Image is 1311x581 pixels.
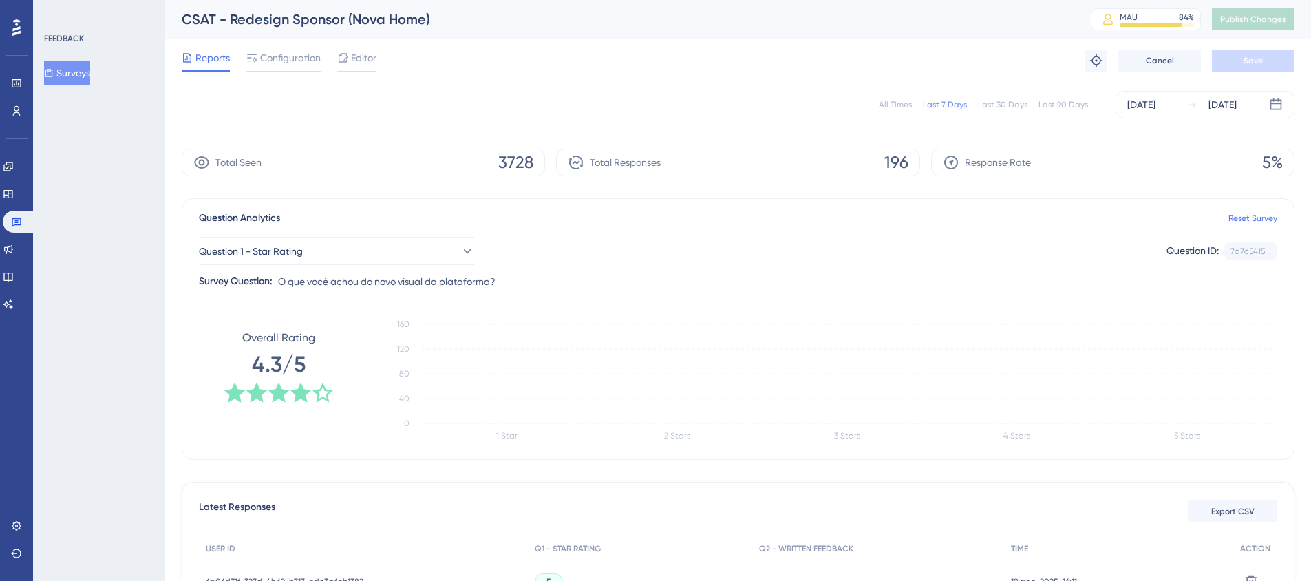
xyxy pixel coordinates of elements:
[759,543,853,554] span: Q2 - WRITTEN FEEDBACK
[397,319,409,329] tspan: 160
[1179,12,1194,23] div: 84 %
[923,99,967,110] div: Last 7 Days
[1240,543,1270,554] span: ACTION
[1212,8,1294,30] button: Publish Changes
[1188,500,1277,522] button: Export CSV
[1211,506,1255,517] span: Export CSV
[278,273,495,290] span: O que você achou do novo visual da plataforma?
[1120,12,1138,23] div: MAU
[498,151,533,173] span: 3728
[496,431,518,441] text: 1 Star
[399,369,409,379] tspan: 80
[242,330,315,346] span: Overall Rating
[260,50,321,66] span: Configuration
[1146,55,1174,66] span: Cancel
[1003,431,1030,441] text: 4 Stars
[1038,99,1088,110] div: Last 90 Days
[590,154,661,171] span: Total Responses
[1127,96,1155,113] div: [DATE]
[182,10,1056,29] div: CSAT - Redesign Sponsor (Nova Home)
[215,154,262,171] span: Total Seen
[1166,242,1219,260] div: Question ID:
[44,33,84,44] div: FEEDBACK
[834,431,860,441] text: 3 Stars
[965,154,1031,171] span: Response Rate
[1212,50,1294,72] button: Save
[879,99,912,110] div: All Times
[1011,543,1028,554] span: TIME
[1262,151,1283,173] span: 5%
[1208,96,1237,113] div: [DATE]
[199,499,275,524] span: Latest Responses
[1174,431,1200,441] text: 5 Stars
[978,99,1027,110] div: Last 30 Days
[1230,246,1271,257] div: 7d7c5415...
[195,50,230,66] span: Reports
[199,210,280,226] span: Question Analytics
[399,394,409,403] tspan: 40
[351,50,376,66] span: Editor
[535,543,601,554] span: Q1 - STAR RATING
[44,61,90,85] button: Surveys
[664,431,690,441] text: 2 Stars
[1244,55,1263,66] span: Save
[199,273,273,290] div: Survey Question:
[1220,14,1286,25] span: Publish Changes
[1118,50,1201,72] button: Cancel
[397,344,409,354] tspan: 120
[1228,213,1277,224] a: Reset Survey
[199,237,474,265] button: Question 1 - Star Rating
[199,243,303,260] span: Question 1 - Star Rating
[884,151,908,173] span: 196
[252,349,306,379] span: 4.3/5
[404,419,409,428] tspan: 0
[206,543,235,554] span: USER ID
